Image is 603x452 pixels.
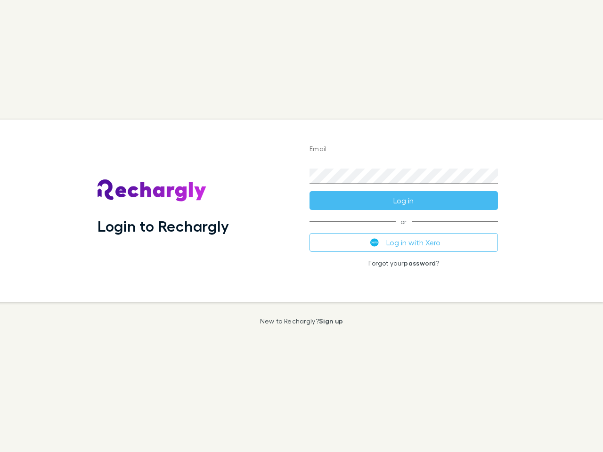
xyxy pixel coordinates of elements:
button: Log in with Xero [310,233,498,252]
a: Sign up [319,317,343,325]
p: Forgot your ? [310,259,498,267]
button: Log in [310,191,498,210]
p: New to Rechargly? [260,317,343,325]
img: Xero's logo [370,238,379,247]
img: Rechargly's Logo [98,179,207,202]
a: password [404,259,436,267]
h1: Login to Rechargly [98,217,229,235]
